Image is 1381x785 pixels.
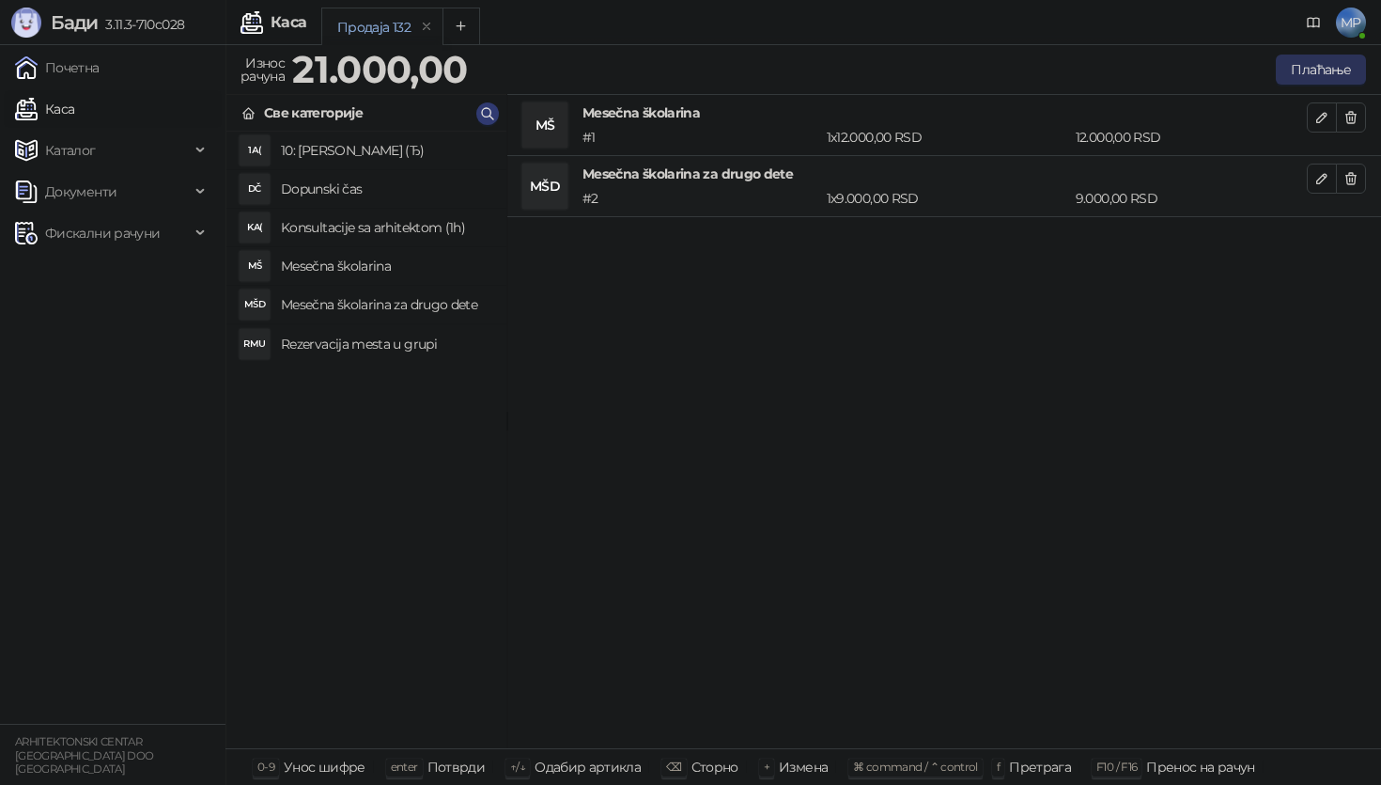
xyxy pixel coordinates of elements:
h4: Dopunski čas [281,174,491,204]
div: Претрага [1009,755,1071,779]
div: MŠ [522,102,567,148]
h4: 10: [PERSON_NAME] (Ђ) [281,135,491,165]
div: MŠ [240,251,270,281]
h4: Konsultacije sa arhitektom (1h) [281,212,491,243]
span: ⌘ command / ⌃ control [853,760,978,774]
span: + [764,760,769,774]
span: ⌫ [666,760,681,774]
h4: Mesečna školarina [281,251,491,281]
div: Потврди [427,755,486,779]
h4: Rezervacija mesta u grupi [281,329,491,359]
img: Logo [11,8,41,38]
div: 1 x 12.000,00 RSD [823,127,1072,148]
small: ARHITEKTONSKI CENTAR [GEOGRAPHIC_DATA] DOO [GEOGRAPHIC_DATA] [15,735,154,776]
div: Измена [779,755,828,779]
h4: Mesečna školarina za drugo dete [582,164,1307,184]
button: Плаћање [1276,55,1366,85]
span: ↑/↓ [510,760,525,774]
a: Каса [15,90,74,128]
strong: 21.000,00 [292,46,467,92]
a: Почетна [15,49,100,86]
span: Фискални рачуни [45,214,160,252]
span: 0-9 [257,760,274,774]
a: Документација [1298,8,1328,38]
span: 3.11.3-710c028 [98,16,184,33]
span: f [997,760,1000,774]
div: Пренос на рачун [1146,755,1254,779]
div: DČ [240,174,270,204]
button: Add tab [442,8,480,45]
h4: Mesečna školarina [582,102,1307,123]
span: Каталог [45,132,96,169]
div: Продаја 132 [337,17,411,38]
span: enter [391,760,418,774]
div: Сторно [691,755,738,779]
span: Бади [51,11,98,34]
span: Документи [45,173,116,211]
h4: Mesečna školarina za drugo dete [281,290,491,320]
span: F10 / F16 [1096,760,1137,774]
div: 9.000,00 RSD [1072,188,1311,209]
div: Одабир артикла [535,755,641,779]
button: remove [414,19,439,35]
div: 1 x 9.000,00 RSD [823,188,1072,209]
div: Све категорије [264,102,363,123]
div: MŠD [240,290,270,320]
div: 1А( [240,135,270,165]
span: MP [1336,8,1366,38]
div: # 2 [579,188,823,209]
div: RMU [240,329,270,359]
div: # 1 [579,127,823,148]
div: grid [226,132,506,748]
div: 12.000,00 RSD [1072,127,1311,148]
div: Износ рачуна [237,51,288,88]
div: Унос шифре [284,755,365,779]
div: KA( [240,212,270,243]
div: MŠD [522,164,567,209]
div: Каса [271,15,306,30]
